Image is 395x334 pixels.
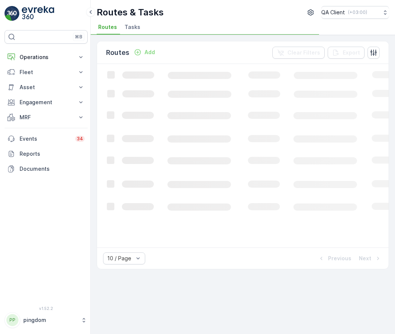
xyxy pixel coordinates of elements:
span: v 1.52.2 [5,306,88,311]
button: Asset [5,80,88,95]
p: Events [20,135,71,143]
button: Fleet [5,65,88,80]
p: Fleet [20,68,73,76]
p: Asset [20,83,73,91]
p: QA Client [321,9,345,16]
button: Previous [317,254,352,263]
a: Events34 [5,131,88,146]
p: Routes [106,47,129,58]
button: MRF [5,110,88,125]
p: 34 [77,136,83,142]
button: Engagement [5,95,88,110]
div: PP [6,314,18,326]
p: Operations [20,53,73,61]
a: Reports [5,146,88,161]
a: Documents [5,161,88,176]
button: Clear Filters [272,47,325,59]
p: Reports [20,150,85,158]
img: logo_light-DOdMpM7g.png [22,6,54,21]
button: Operations [5,50,88,65]
p: Next [359,255,371,262]
p: pingdom [23,316,77,324]
span: Routes [98,23,117,31]
button: Next [358,254,383,263]
button: QA Client(+03:00) [321,6,389,19]
button: Export [328,47,365,59]
p: Engagement [20,99,73,106]
p: Add [144,49,155,56]
button: Add [131,48,158,57]
p: Routes & Tasks [97,6,164,18]
p: Documents [20,165,85,173]
p: MRF [20,114,73,121]
button: PPpingdom [5,312,88,328]
p: Previous [328,255,351,262]
p: ⌘B [75,34,82,40]
p: ( +03:00 ) [348,9,367,15]
img: logo [5,6,20,21]
p: Clear Filters [287,49,320,56]
p: Export [343,49,360,56]
span: Tasks [125,23,140,31]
